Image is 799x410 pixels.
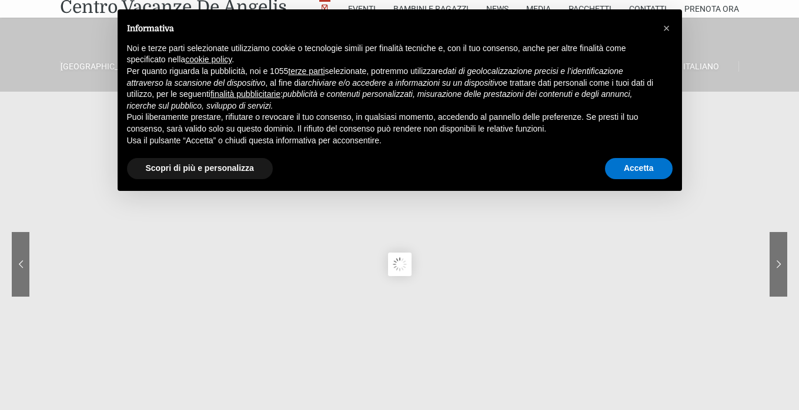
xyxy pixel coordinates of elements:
[127,66,623,88] em: dati di geolocalizzazione precisi e l’identificazione attraverso la scansione del dispositivo
[300,78,503,88] em: archiviare e/o accedere a informazioni su un dispositivo
[605,158,673,179] button: Accetta
[127,135,654,147] p: Usa il pulsante “Accetta” o chiudi questa informativa per acconsentire.
[127,43,654,66] p: Noi e terze parti selezionate utilizziamo cookie o tecnologie simili per finalità tecniche e, con...
[127,89,633,110] em: pubblicità e contenuti personalizzati, misurazione delle prestazioni dei contenuti e degli annunc...
[127,23,654,33] h2: Informativa
[657,19,676,38] button: Chiudi questa informativa
[210,89,280,100] button: finalità pubblicitarie
[127,158,273,179] button: Scopri di più e personalizza
[664,61,739,72] a: Italiano
[288,66,325,78] button: terze parti
[185,55,232,64] a: cookie policy
[127,66,654,112] p: Per quanto riguarda la pubblicità, noi e 1055 selezionate, potremmo utilizzare , al fine di e tra...
[60,61,135,72] a: [GEOGRAPHIC_DATA]
[663,22,670,35] span: ×
[127,112,654,135] p: Puoi liberamente prestare, rifiutare o revocare il tuo consenso, in qualsiasi momento, accedendo ...
[683,62,719,71] span: Italiano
